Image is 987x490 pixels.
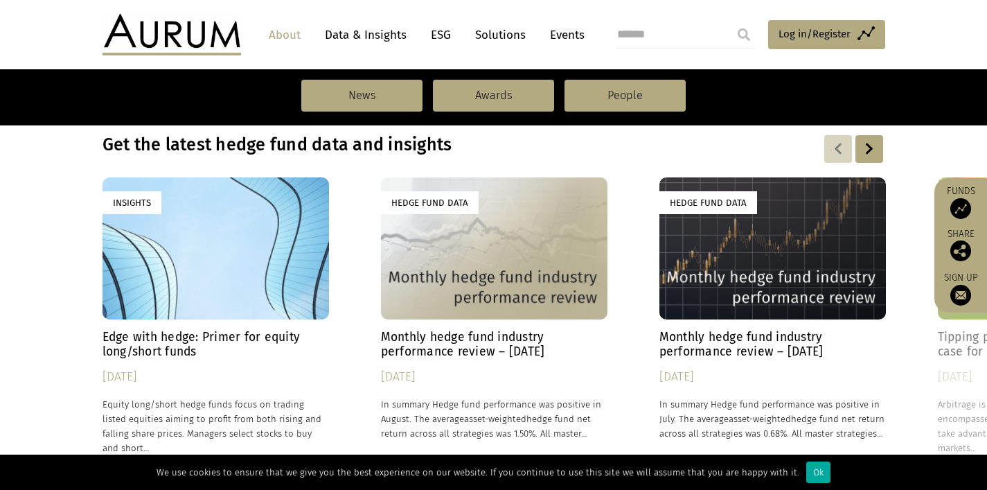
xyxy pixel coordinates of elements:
a: Data & Insights [318,22,414,48]
h4: Monthly hedge fund industry performance review – [DATE] [381,330,607,359]
a: Funds [941,185,980,219]
span: asset-weighted [729,414,791,424]
img: Aurum [103,14,241,55]
a: People [564,80,686,112]
p: In summary Hedge fund performance was positive in August. The average hedge fund net return acros... [381,397,607,441]
a: Hedge Fund Data Monthly hedge fund industry performance review – [DATE] [DATE] In summary Hedge f... [659,177,886,455]
div: [DATE] [659,367,886,387]
a: Hedge Fund Data Monthly hedge fund industry performance review – [DATE] [DATE] In summary Hedge f... [381,177,607,455]
p: Equity long/short hedge funds focus on trading listed equities aiming to profit from both rising ... [103,397,329,456]
a: ESG [424,22,458,48]
a: Awards [433,80,554,112]
a: News [301,80,423,112]
a: Solutions [468,22,533,48]
h4: Edge with hedge: Primer for equity long/short funds [103,330,329,359]
div: [DATE] [381,367,607,387]
div: Insights [103,191,161,214]
img: Share this post [950,240,971,261]
a: Sign up [941,272,980,306]
span: Log in/Register [779,26,851,42]
img: Sign up to our newsletter [950,285,971,306]
h3: Get the latest hedge fund data and insights [103,134,706,155]
div: Ok [806,462,830,483]
a: Events [543,22,585,48]
a: Insights Edge with hedge: Primer for equity long/short funds [DATE] Equity long/short hedge funds... [103,177,329,455]
a: About [262,22,308,48]
a: Log in/Register [768,20,885,49]
input: Submit [730,21,758,49]
p: In summary Hedge fund performance was positive in July. The average hedge fund net return across ... [659,397,886,441]
h4: Monthly hedge fund industry performance review – [DATE] [659,330,886,359]
span: asset-weighted [464,414,526,424]
div: Hedge Fund Data [381,191,479,214]
div: [DATE] [103,367,329,387]
div: Share [941,229,980,261]
img: Access Funds [950,198,971,219]
div: Hedge Fund Data [659,191,757,214]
